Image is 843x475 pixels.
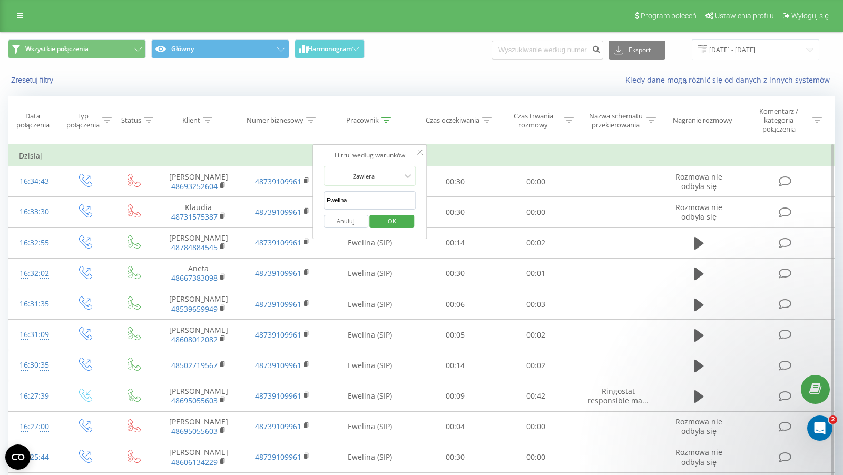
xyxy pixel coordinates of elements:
a: 48695055603 [171,395,218,405]
button: OK [370,215,415,228]
button: Główny [151,39,289,58]
div: Data połączenia [8,112,57,130]
div: 16:30:35 [19,355,50,375]
span: Wyloguj się [791,12,829,20]
iframe: Intercom live chat [807,415,832,441]
a: 48739109961 [255,268,301,278]
td: 00:01 [496,258,576,289]
a: 48739109961 [255,237,301,248]
a: 48539659949 [171,304,218,314]
div: 16:25:44 [19,447,50,468]
div: 16:27:00 [19,417,50,437]
div: Klient [182,116,200,125]
span: OK [377,213,407,229]
span: Rozmowa nie odbyła się [675,417,722,436]
button: Harmonogram [295,39,365,58]
div: Nagranie rozmowy [673,116,732,125]
td: Ewelina (SIP) [325,258,415,289]
span: Ustawienia profilu [715,12,774,20]
td: 00:30 [415,258,495,289]
div: 16:32:02 [19,263,50,284]
span: Program poleceń [641,12,697,20]
button: Open CMP widget [5,444,31,470]
a: 48608012082 [171,334,218,344]
div: Numer biznesowy [247,116,303,125]
button: Zresetuj filtry [8,75,58,85]
a: 48667383098 [171,273,218,283]
div: Pracownik [346,116,379,125]
input: Wprowadź wartość [324,191,416,210]
td: 00:00 [496,411,576,442]
button: Wszystkie połączenia [8,39,146,58]
div: 16:31:09 [19,324,50,345]
a: 48731575387 [171,212,218,222]
div: Czas trwania rozmowy [505,112,562,130]
a: 48739109961 [255,176,301,186]
td: Ewelina (SIP) [325,442,415,472]
td: Ewelina (SIP) [325,289,415,320]
td: 00:30 [415,442,495,472]
td: 00:14 [415,227,495,258]
td: 00:30 [415,197,495,227]
td: Dzisiaj [8,145,835,166]
div: 16:33:30 [19,202,50,222]
a: 48739109961 [255,299,301,309]
span: 2 [829,415,837,424]
button: Anuluj [324,215,368,228]
td: 00:06 [415,289,495,320]
td: [PERSON_NAME] [156,442,240,472]
a: 48739109961 [255,391,301,401]
a: 48739109961 [255,421,301,431]
td: 00:02 [496,227,576,258]
td: 00:42 [496,381,576,411]
td: [PERSON_NAME] [156,227,240,258]
td: 00:00 [496,197,576,227]
td: 00:09 [415,381,495,411]
a: 48739109961 [255,360,301,370]
td: Ewelina (SIP) [325,350,415,381]
div: Typ połączenia [66,112,100,130]
div: Czas oczekiwania [426,116,479,125]
td: 00:05 [415,320,495,350]
div: Nazwa schematu przekierowania [587,112,644,130]
td: [PERSON_NAME] [156,289,240,320]
td: Ewelina (SIP) [325,320,415,350]
div: Status [121,116,141,125]
td: 00:03 [496,289,576,320]
div: Filtruj według warunków [324,150,416,161]
span: Ringostat responsible ma... [587,386,649,405]
td: Ewelina (SIP) [325,411,415,442]
td: [PERSON_NAME] [156,411,240,442]
span: Harmonogram [308,45,352,53]
a: 48695055603 [171,426,218,436]
a: 48739109961 [255,330,301,340]
a: 48739109961 [255,207,301,217]
a: 48739109961 [255,452,301,462]
td: [PERSON_NAME] [156,381,240,411]
td: 00:00 [496,442,576,472]
span: Wszystkie połączenia [25,45,89,53]
div: 16:31:35 [19,294,50,314]
input: Wyszukiwanie według numeru [492,41,603,60]
a: 48606134229 [171,457,218,467]
a: 48784884545 [171,242,218,252]
a: Kiedy dane mogą różnić się od danych z innych systemów [625,75,835,85]
div: Komentarz / kategoria połączenia [748,107,810,134]
button: Eksport [609,41,665,60]
td: Aneta [156,258,240,289]
div: 16:34:43 [19,171,50,192]
a: 48502719567 [171,360,218,370]
span: Rozmowa nie odbyła się [675,172,722,191]
span: Rozmowa nie odbyła się [675,202,722,222]
td: 00:14 [415,350,495,381]
td: 00:30 [415,166,495,197]
div: 16:27:39 [19,386,50,407]
td: 00:02 [496,320,576,350]
td: Klaudia [156,197,240,227]
td: [PERSON_NAME] [156,166,240,197]
td: 00:04 [415,411,495,442]
td: Ewelina (SIP) [325,227,415,258]
div: 16:32:55 [19,233,50,253]
td: Ewelina (SIP) [325,381,415,411]
span: Rozmowa nie odbyła się [675,447,722,467]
